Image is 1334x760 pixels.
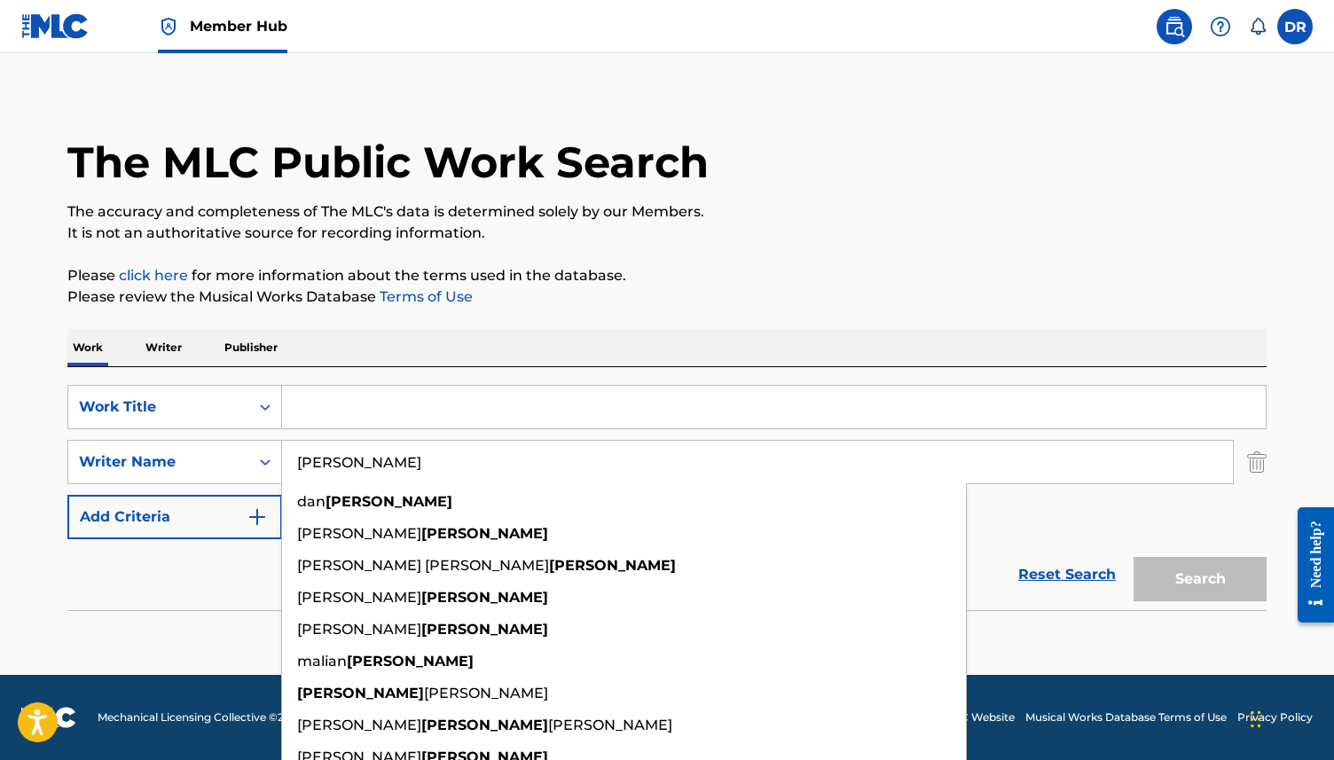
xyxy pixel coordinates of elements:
img: Top Rightsholder [158,16,179,37]
p: It is not an authoritative source for recording information. [67,223,1267,244]
h1: The MLC Public Work Search [67,136,709,189]
button: Add Criteria [67,495,282,539]
div: Notifications [1249,18,1267,35]
a: Privacy Policy [1237,709,1313,725]
strong: [PERSON_NAME] [421,525,548,542]
div: User Menu [1277,9,1313,44]
p: Publisher [219,329,283,366]
img: Delete Criterion [1247,440,1267,484]
span: [PERSON_NAME] [PERSON_NAME] [297,557,549,574]
p: Please for more information about the terms used in the database. [67,265,1267,286]
img: search [1164,16,1185,37]
div: Work Title [79,396,239,418]
img: 9d2ae6d4665cec9f34b9.svg [247,506,268,528]
span: malian [297,653,347,670]
a: The MLC Website [922,709,1015,725]
span: [PERSON_NAME] [297,621,421,638]
p: Writer [140,329,187,366]
iframe: Chat Widget [1245,675,1334,760]
strong: [PERSON_NAME] [297,685,424,701]
strong: [PERSON_NAME] [421,717,548,733]
form: Search Form [67,385,1267,610]
iframe: Resource Center [1284,493,1334,636]
img: MLC Logo [21,13,90,39]
img: help [1210,16,1231,37]
span: [PERSON_NAME] [548,717,672,733]
span: Mechanical Licensing Collective © 2025 [98,709,303,725]
p: Work [67,329,108,366]
span: dan [297,493,326,510]
strong: [PERSON_NAME] [421,589,548,606]
span: [PERSON_NAME] [297,525,421,542]
span: [PERSON_NAME] [297,717,421,733]
a: Reset Search [1009,555,1125,594]
strong: [PERSON_NAME] [347,653,474,670]
p: Please review the Musical Works Database [67,286,1267,308]
strong: [PERSON_NAME] [549,557,676,574]
strong: [PERSON_NAME] [326,493,452,510]
a: click here [119,267,188,284]
span: [PERSON_NAME] [297,589,421,606]
p: The accuracy and completeness of The MLC's data is determined solely by our Members. [67,201,1267,223]
div: Drag [1251,693,1261,746]
span: [PERSON_NAME] [424,685,548,701]
div: Help [1203,9,1238,44]
img: logo [21,707,76,728]
strong: [PERSON_NAME] [421,621,548,638]
a: Musical Works Database Terms of Use [1025,709,1227,725]
a: Public Search [1157,9,1192,44]
span: Member Hub [190,16,287,36]
div: Writer Name [79,451,239,473]
a: Terms of Use [376,288,473,305]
